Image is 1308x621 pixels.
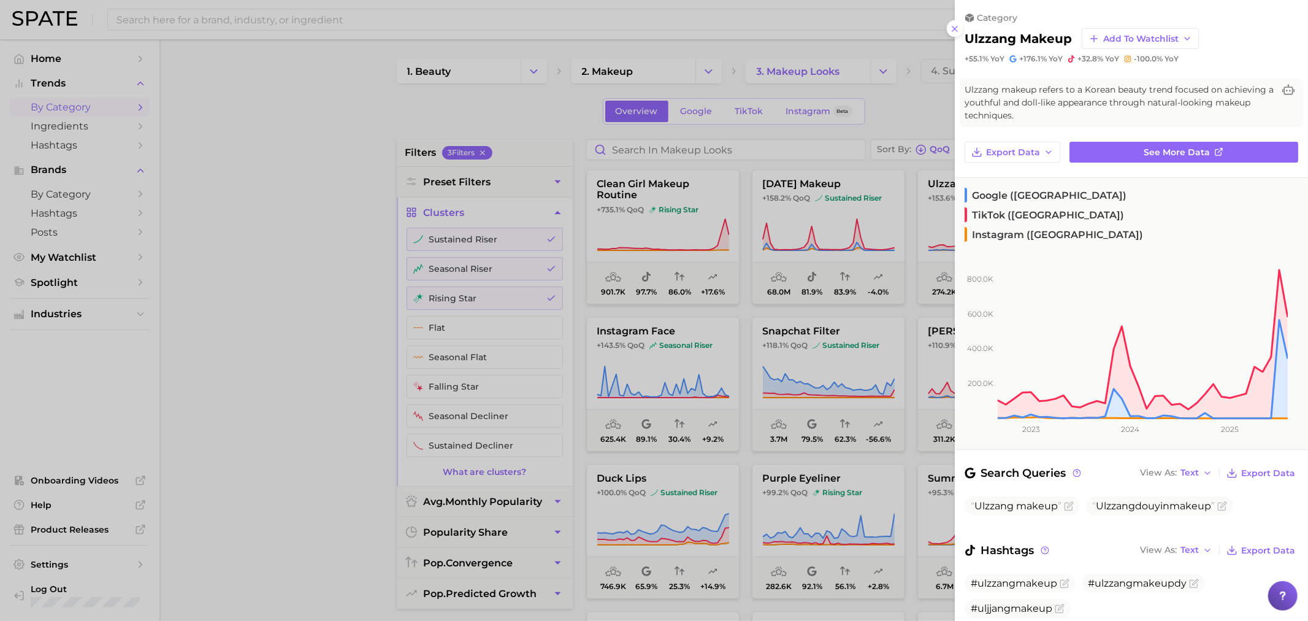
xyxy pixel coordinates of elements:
span: makeup [1169,500,1211,512]
span: TikTok ([GEOGRAPHIC_DATA]) [965,207,1124,222]
span: YoY [1105,54,1119,64]
span: Ulzzang [1096,500,1135,512]
span: YoY [1165,54,1179,64]
span: Export Data [986,147,1040,158]
span: Ulzzang makeup refers to a Korean beauty trend focused on achieving a youthful and doll-like appe... [965,83,1274,122]
span: Add to Watchlist [1103,34,1179,44]
span: YoY [1049,54,1063,64]
span: #ulzzangmakeupdy [1088,577,1187,589]
button: Export Data [965,142,1060,163]
tspan: 2023 [1022,425,1040,434]
span: View As [1140,469,1177,476]
span: Search Queries [965,465,1083,482]
button: Add to Watchlist [1082,28,1199,49]
span: View As [1140,547,1177,553]
span: +176.1% [1019,54,1047,63]
span: Text [1180,469,1199,476]
button: Flag as miscategorized or irrelevant [1055,604,1065,614]
span: Export Data [1241,546,1295,556]
span: Export Data [1241,468,1295,479]
span: -100.0% [1134,54,1163,63]
span: YoY [990,54,1004,64]
span: douyin [1092,500,1215,512]
button: Flag as miscategorized or irrelevant [1217,501,1227,511]
h2: ulzzang makeup [965,31,1072,46]
tspan: 2025 [1222,425,1239,434]
button: View AsText [1137,542,1215,558]
button: Flag as miscategorized or irrelevant [1064,501,1074,511]
span: +55.1% [965,54,989,63]
span: #ulzzangmakeup [971,577,1057,589]
button: Export Data [1223,542,1298,559]
span: category [977,12,1017,23]
span: Text [1180,547,1199,553]
span: See more data [1144,147,1210,158]
span: Google ([GEOGRAPHIC_DATA]) [965,188,1126,202]
button: Flag as miscategorized or irrelevant [1060,579,1069,588]
span: makeup [1016,500,1058,512]
button: Flag as miscategorized or irrelevant [1189,579,1199,588]
a: See more data [1069,142,1298,163]
span: Ulzzang [974,500,1014,512]
tspan: 2024 [1121,425,1139,434]
button: Export Data [1223,465,1298,482]
span: +32.8% [1077,54,1103,63]
span: #uljjangmakeup [971,603,1052,614]
span: Instagram ([GEOGRAPHIC_DATA]) [965,227,1143,242]
button: View AsText [1137,465,1215,481]
span: Hashtags [965,542,1051,559]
